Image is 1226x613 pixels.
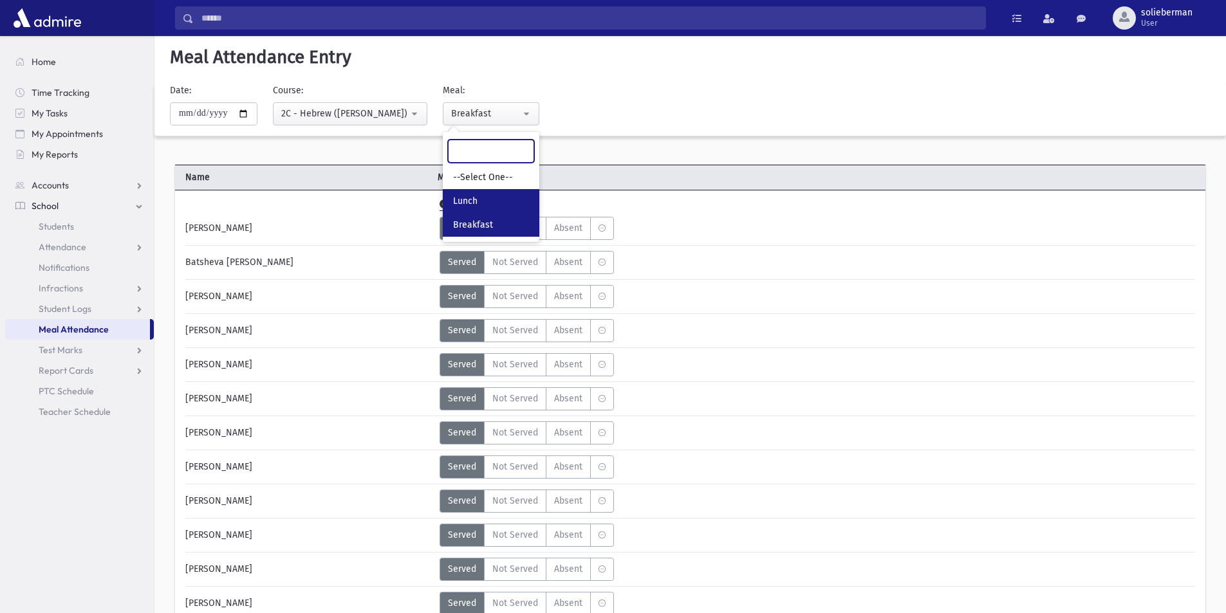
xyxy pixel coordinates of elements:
span: Not Served [492,358,538,371]
input: Search [194,6,985,30]
span: Served [448,494,476,508]
span: Served [448,289,476,303]
span: [PERSON_NAME] [185,596,252,610]
a: Meal Attendance [5,319,150,340]
span: Home [32,56,56,68]
span: Students [39,221,74,232]
div: MeaStatus [440,319,614,342]
span: Batsheva [PERSON_NAME] [185,255,293,269]
span: Not Served [492,255,538,269]
a: Report Cards [5,360,154,381]
div: 2C - Hebrew ([PERSON_NAME]) [281,107,409,120]
span: Served [448,392,476,405]
h5: Meal Attendance Entry [165,46,1216,68]
div: MeaStatus [440,558,614,581]
label: Meal: [443,84,465,97]
a: Home [5,51,154,72]
div: MeaStatus [440,251,614,274]
a: Students [5,216,154,237]
span: Absent [554,255,582,269]
span: [PERSON_NAME] [185,324,252,337]
span: Served [448,460,476,473]
div: MeaStatus [440,455,614,479]
a: Attendance [5,237,154,257]
span: Not Served [492,494,538,508]
span: Not Served [492,392,538,405]
span: [PERSON_NAME] [185,460,252,473]
span: Not Served [492,324,538,337]
span: Served [448,324,476,337]
a: My Appointments [5,124,154,144]
span: [PERSON_NAME] [185,528,252,542]
span: My Appointments [32,128,103,140]
span: Report Cards [39,365,93,376]
span: Not Served [492,528,538,542]
label: Course: [273,84,303,97]
span: My Reports [32,149,78,160]
span: [PERSON_NAME] [185,221,252,235]
span: Served [448,562,476,576]
span: Teacher Schedule [39,406,111,417]
span: Not Served [492,460,538,473]
a: Time Tracking [5,82,154,103]
span: Not Served [492,562,538,576]
a: Test Marks [5,340,154,360]
span: Served [448,528,476,542]
div: MeaStatus [440,421,614,444]
span: Meal Attendance [39,324,109,335]
span: [PERSON_NAME] [185,289,252,303]
span: Not Served [492,426,538,439]
span: Absent [554,494,582,508]
span: Absent [554,460,582,473]
span: solieberman [1141,8,1193,18]
span: Absent [554,392,582,405]
button: Breakfast [443,102,539,125]
span: Absent [554,426,582,439]
span: [PERSON_NAME] [185,392,252,405]
span: [PERSON_NAME] [185,426,252,439]
span: Student Logs [39,303,91,315]
span: My Tasks [32,107,68,119]
span: Breakfast [453,219,493,232]
span: Absent [554,596,582,610]
span: Notifications [39,262,89,273]
span: Absent [554,358,582,371]
span: Time Tracking [32,87,89,98]
button: 2C - Hebrew (Morah Lehmann) [273,102,427,125]
a: Notifications [5,257,154,278]
span: [PERSON_NAME] [185,494,252,508]
span: School [32,200,59,212]
span: Attendance [39,241,86,253]
img: AdmirePro [10,5,84,31]
a: Accounts [5,175,154,196]
span: Absent [554,528,582,542]
div: MeaStatus [440,353,614,376]
span: Served [448,596,476,610]
span: Absent [554,221,582,235]
span: Accounts [32,179,69,191]
span: Infractions [39,282,83,294]
span: PTC Schedule [39,385,94,397]
span: Meal Attendance [432,170,690,184]
div: MeaStatus [440,387,614,410]
span: --Select One-- [453,171,513,184]
div: MeaStatus [440,489,614,513]
div: MeaStatus [440,217,614,240]
a: My Reports [5,144,154,165]
span: Name [175,170,432,184]
span: Test Marks [39,344,82,356]
a: Teacher Schedule [5,401,154,422]
span: Served [448,255,476,269]
span: Absent [554,562,582,576]
a: Student Logs [5,298,154,319]
span: [PERSON_NAME] [185,358,252,371]
div: MeaStatus [440,285,614,308]
a: My Tasks [5,103,154,124]
span: Lunch [453,195,478,208]
span: User [1141,18,1193,28]
span: Not Served [492,596,538,610]
span: Mark All Served [440,199,512,211]
div: Breakfast [451,107,521,120]
span: [PERSON_NAME] [185,562,252,576]
label: Date: [170,84,191,97]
